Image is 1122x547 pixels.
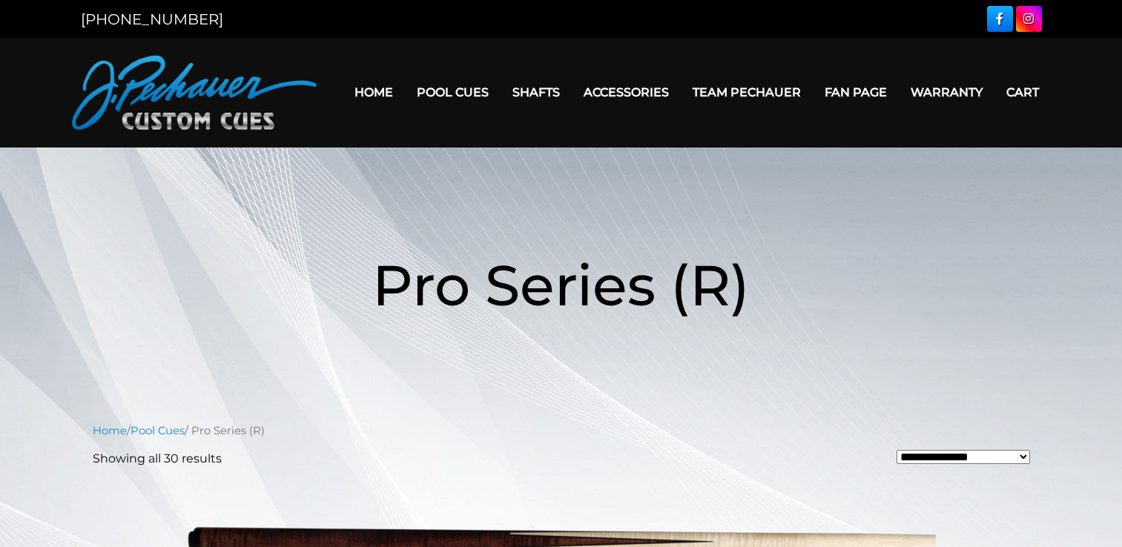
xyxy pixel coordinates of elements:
[93,424,127,437] a: Home
[372,251,750,319] span: Pro Series (R)
[131,424,185,437] a: Pool Cues
[899,73,994,111] a: Warranty
[897,450,1030,464] select: Shop order
[93,450,222,468] p: Showing all 30 results
[813,73,899,111] a: Fan Page
[81,10,223,28] a: [PHONE_NUMBER]
[681,73,813,111] a: Team Pechauer
[501,73,572,111] a: Shafts
[994,73,1051,111] a: Cart
[72,56,317,130] img: Pechauer Custom Cues
[343,73,405,111] a: Home
[572,73,681,111] a: Accessories
[93,422,1030,439] nav: Breadcrumb
[405,73,501,111] a: Pool Cues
